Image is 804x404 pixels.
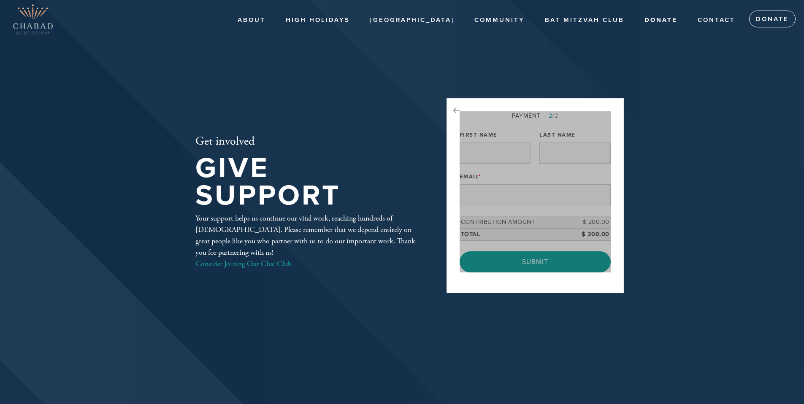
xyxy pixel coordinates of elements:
[749,11,796,27] a: Donate
[364,12,460,28] a: [GEOGRAPHIC_DATA]
[279,12,356,28] a: High Holidays
[195,155,419,209] h1: Give Support
[195,259,292,269] a: Consider Joining Our Chai Club
[691,12,742,28] a: Contact
[13,4,53,35] img: Copy%20of%20West_Delray_Logo.png
[539,12,631,28] a: Bat Mitzvah Club
[231,12,272,28] a: About
[195,213,419,269] div: Your support helps us continue our vital work, reaching hundreds of [DEMOGRAPHIC_DATA]. Please re...
[468,12,531,28] a: Community
[195,135,419,149] h2: Get involved
[638,12,684,28] a: Donate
